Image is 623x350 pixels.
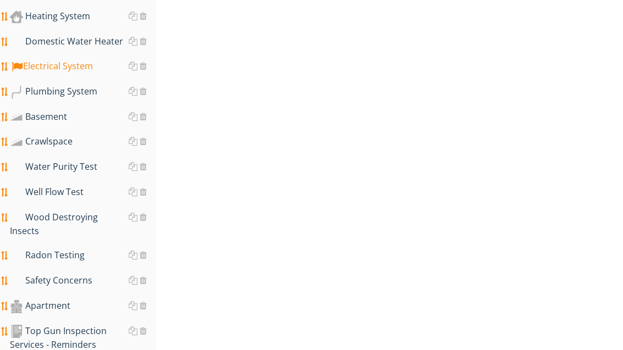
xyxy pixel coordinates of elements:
div: Domestic Water Heater [10,35,156,49]
div: Apartment [10,299,156,313]
div: Crawlspace [10,135,156,149]
div: Wood Destroying Insects [10,210,156,238]
div: Water Purity Test [10,160,156,174]
div: Basement [10,110,156,124]
div: Plumbing System [10,85,156,99]
div: Well Flow Test [10,185,156,199]
div: Radon Testing [10,248,156,263]
div: Heating System [10,9,156,24]
div: Electrical System [10,59,156,74]
div: Safety Concerns [10,274,156,288]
